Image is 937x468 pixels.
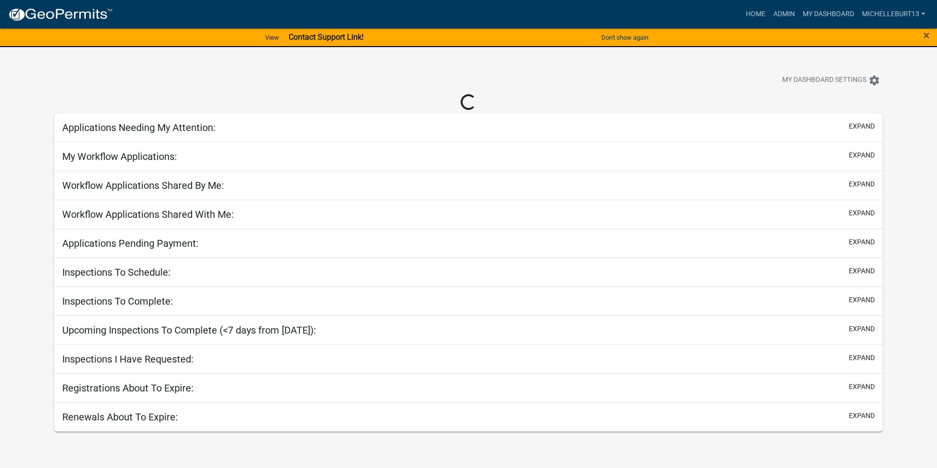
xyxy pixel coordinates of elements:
[849,382,875,392] button: expand
[62,382,194,394] h5: Registrations About To Expire:
[289,32,364,42] strong: Contact Support Link!
[62,411,178,423] h5: Renewals About To Expire:
[849,411,875,421] button: expand
[742,5,769,24] a: Home
[858,5,929,24] a: michelleburt13
[774,71,888,90] button: My Dashboard Settingssettings
[62,208,234,220] h5: Workflow Applications Shared With Me:
[62,180,224,191] h5: Workflow Applications Shared By Me:
[261,29,283,46] a: View
[849,295,875,305] button: expand
[62,295,173,307] h5: Inspections To Complete:
[799,5,858,24] a: My Dashboard
[849,179,875,189] button: expand
[923,28,930,42] span: ×
[849,208,875,218] button: expand
[923,29,930,41] button: Close
[62,353,194,365] h5: Inspections I Have Requested:
[849,121,875,131] button: expand
[782,75,866,86] span: My Dashboard Settings
[62,324,316,336] h5: Upcoming Inspections To Complete (<7 days from [DATE]):
[62,122,216,133] h5: Applications Needing My Attention:
[849,353,875,363] button: expand
[849,266,875,276] button: expand
[62,237,198,249] h5: Applications Pending Payment:
[849,237,875,247] button: expand
[849,150,875,160] button: expand
[597,29,652,46] button: Don't show again
[62,266,171,278] h5: Inspections To Schedule:
[62,151,177,162] h5: My Workflow Applications:
[868,75,880,86] i: settings
[849,324,875,334] button: expand
[769,5,799,24] a: Admin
